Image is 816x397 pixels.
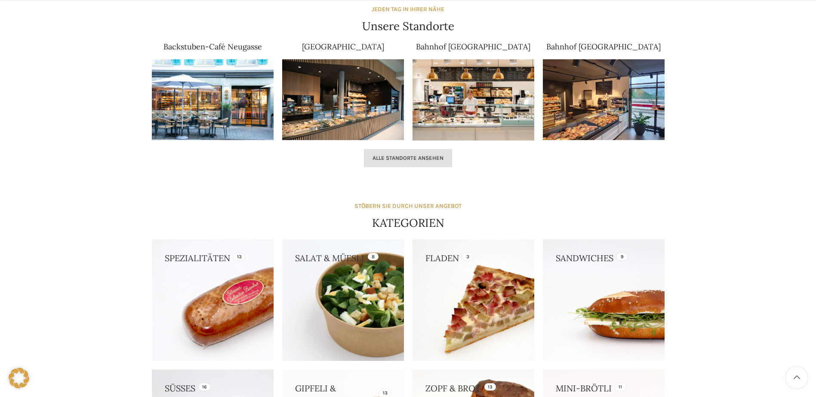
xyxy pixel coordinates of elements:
[364,149,452,167] a: Alle Standorte ansehen
[372,215,444,231] h4: KATEGORIEN
[354,202,462,211] div: STÖBERN SIE DURCH UNSER ANGEBOT
[372,5,444,14] div: JEDEN TAG IN IHRER NÄHE
[546,42,661,52] a: Bahnhof [GEOGRAPHIC_DATA]
[373,155,443,162] span: Alle Standorte ansehen
[786,367,807,388] a: Scroll to top button
[163,42,262,52] a: Backstuben-Café Neugasse
[416,42,530,52] a: Bahnhof [GEOGRAPHIC_DATA]
[302,42,384,52] a: [GEOGRAPHIC_DATA]
[362,18,454,34] h4: Unsere Standorte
